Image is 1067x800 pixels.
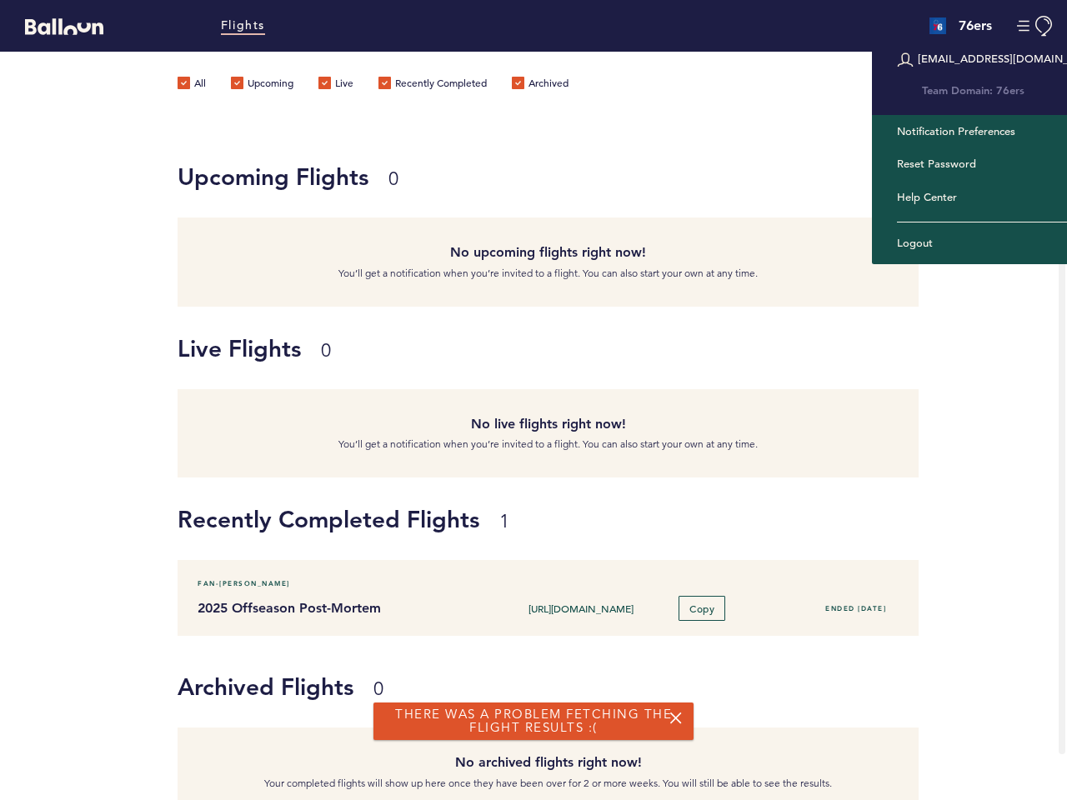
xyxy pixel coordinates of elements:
button: Manage Account [1017,16,1054,37]
h4: No archived flights right now! [190,752,906,772]
h4: No upcoming flights right now! [190,242,906,262]
small: 0 [388,167,398,190]
h1: Recently Completed Flights [178,502,1054,536]
p: You’ll get a notification when you’re invited to a flight. You can also start your own at any time. [190,265,906,282]
label: Archived [512,77,569,93]
small: 0 [373,677,383,700]
a: Flights [221,17,265,35]
label: All [178,77,206,93]
p: You’ll get a notification when you’re invited to a flight. You can also start your own at any time. [190,436,906,452]
div: There was a problem fetching the flight results :( [373,702,694,740]
a: Balloon [13,17,103,34]
h4: No live flights right now! [190,414,906,434]
label: Recently Completed [378,77,487,93]
h1: Upcoming Flights [178,160,906,193]
small: 1 [499,510,509,532]
label: Upcoming [231,77,293,93]
h1: Live Flights [178,332,906,365]
button: Copy [679,596,725,621]
h1: Archived Flights [178,670,906,703]
label: Live [318,77,353,93]
h4: 2025 Offseason Post-Mortem [198,598,475,618]
span: Fan-[PERSON_NAME] [198,575,290,592]
span: Copy [689,602,714,615]
svg: Balloon [25,18,103,35]
span: Ended [DATE] [825,604,886,612]
svg: Account Email [897,52,914,68]
h4: 76ers [959,16,992,36]
small: 0 [321,339,331,362]
p: Your completed flights will show up here once they have been over for 2 or more weeks. You will s... [190,775,906,792]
